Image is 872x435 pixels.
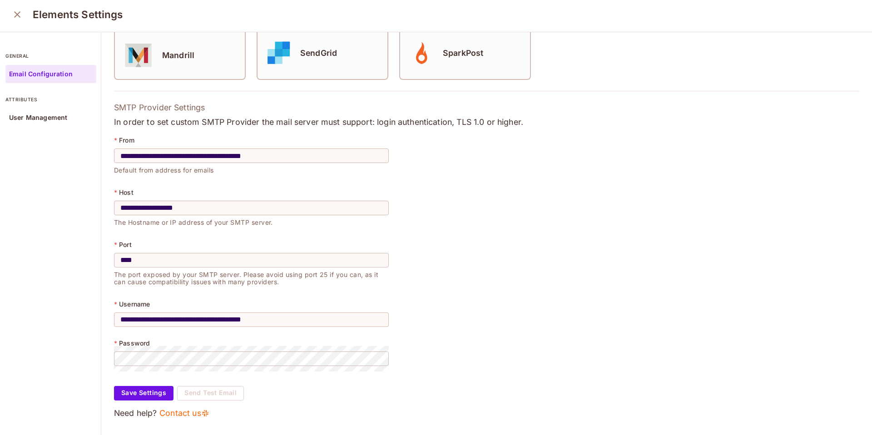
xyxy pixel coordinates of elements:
p: From [119,137,134,144]
p: User Management [9,114,67,121]
p: Email Configuration [9,70,73,78]
a: Contact us [159,408,210,419]
button: close [8,5,26,24]
p: Default from address for emails [114,163,389,174]
p: The Hostname or IP address of your SMTP server. [114,215,389,226]
h3: Elements Settings [33,8,123,21]
p: Password [119,340,150,347]
button: Send Test Email [177,386,244,400]
p: general [5,52,96,59]
p: SMTP Provider Settings [114,102,859,113]
p: Username [119,301,150,308]
p: Host [119,189,134,196]
h5: Mandrill [162,51,194,60]
p: Port [119,241,132,248]
button: Save Settings [114,386,173,400]
p: The port exposed by your SMTP server. Please avoid using port 25 if you can, as it can cause comp... [114,267,389,286]
h5: SparkPost [443,49,483,58]
p: attributes [5,96,96,103]
h5: SendGrid [300,49,337,58]
p: In order to set custom SMTP Provider the mail server must support: login authentication, TLS 1.0 ... [114,117,859,128]
p: Need help? [114,408,859,419]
